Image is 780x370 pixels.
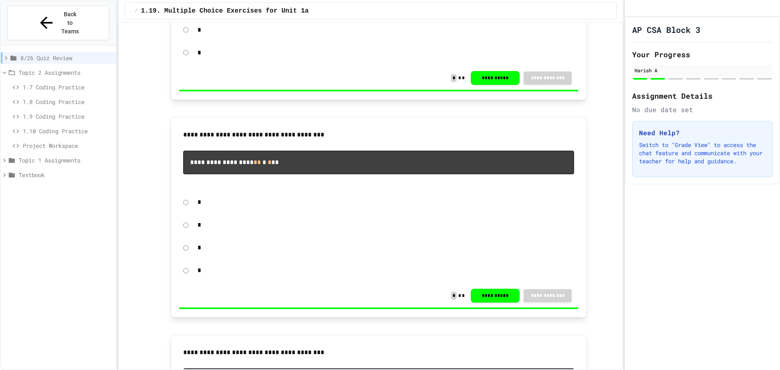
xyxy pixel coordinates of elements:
[639,141,766,165] p: Switch to "Grade View" to access the chat feature and communicate with your teacher for help and ...
[61,10,80,36] span: Back to Teams
[19,156,113,164] span: Topic 1 Assignments
[23,83,113,91] span: 1.7 Coding Practice
[632,90,773,102] h2: Assignment Details
[632,24,700,35] h1: AP CSA Block 3
[19,171,113,179] span: Textbook
[20,54,113,62] span: 8/26 Quiz Review
[19,68,113,77] span: Topic 2 Assignments
[635,67,770,74] div: Harish A
[23,141,113,150] span: Project Workspace
[141,6,348,16] span: 1.19. Multiple Choice Exercises for Unit 1a (1.1-1.6)
[23,127,113,135] span: 1.10 Coding Practice
[632,105,773,115] div: No due date set
[135,8,138,14] span: /
[639,128,766,138] h3: Need Help?
[632,49,773,60] h2: Your Progress
[23,112,113,121] span: 1.9 Coding Practice
[23,97,113,106] span: 1.8 Coding Practice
